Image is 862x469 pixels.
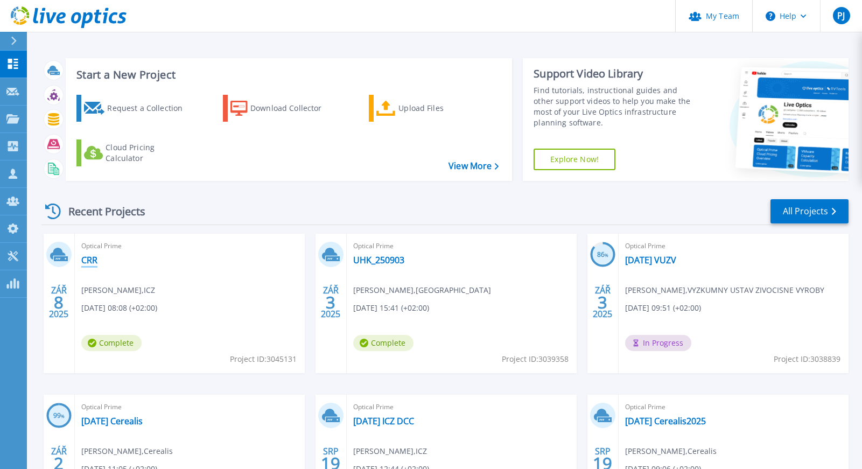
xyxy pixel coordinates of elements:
[369,95,489,122] a: Upload Files
[625,445,717,457] span: [PERSON_NAME] , Cerealis
[837,11,845,20] span: PJ
[321,459,340,468] span: 19
[76,139,197,166] a: Cloud Pricing Calculator
[250,97,337,119] div: Download Collector
[590,249,615,261] h3: 86
[625,335,691,351] span: In Progress
[81,284,155,296] span: [PERSON_NAME] , ICZ
[76,95,197,122] a: Request a Collection
[353,335,414,351] span: Complete
[326,298,335,307] span: 3
[81,445,173,457] span: [PERSON_NAME] , Cerealis
[81,401,298,413] span: Optical Prime
[81,302,157,314] span: [DATE] 08:08 (+02:00)
[353,416,414,426] a: [DATE] ICZ DCC
[534,149,615,170] a: Explore Now!
[46,410,72,422] h3: 99
[81,255,97,265] a: CRR
[41,198,160,225] div: Recent Projects
[230,353,297,365] span: Project ID: 3045131
[353,445,427,457] span: [PERSON_NAME] , ICZ
[81,240,298,252] span: Optical Prime
[353,401,570,413] span: Optical Prime
[592,283,613,322] div: ZÁŘ 2025
[81,416,143,426] a: [DATE] Cerealis
[534,85,698,128] div: Find tutorials, instructional guides and other support videos to help you make the most of your L...
[54,298,64,307] span: 8
[353,240,570,252] span: Optical Prime
[774,353,840,365] span: Project ID: 3038839
[76,69,498,81] h3: Start a New Project
[625,416,706,426] a: [DATE] Cerealis2025
[625,240,842,252] span: Optical Prime
[320,283,341,322] div: ZÁŘ 2025
[502,353,569,365] span: Project ID: 3039358
[54,459,64,468] span: 2
[398,97,485,119] div: Upload Files
[353,302,429,314] span: [DATE] 15:41 (+02:00)
[770,199,849,223] a: All Projects
[534,67,698,81] div: Support Video Library
[107,97,193,119] div: Request a Collection
[61,413,65,419] span: %
[106,142,192,164] div: Cloud Pricing Calculator
[448,161,499,171] a: View More
[625,284,824,296] span: [PERSON_NAME] , VYZKUMNY USTAV ZIVOCISNE VYROBY
[48,283,69,322] div: ZÁŘ 2025
[625,401,842,413] span: Optical Prime
[81,335,142,351] span: Complete
[625,302,701,314] span: [DATE] 09:51 (+02:00)
[598,298,607,307] span: 3
[223,95,343,122] a: Download Collector
[353,255,404,265] a: UHK_250903
[625,255,676,265] a: [DATE] VUZV
[593,459,612,468] span: 19
[353,284,491,296] span: [PERSON_NAME] , [GEOGRAPHIC_DATA]
[605,252,608,258] span: %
